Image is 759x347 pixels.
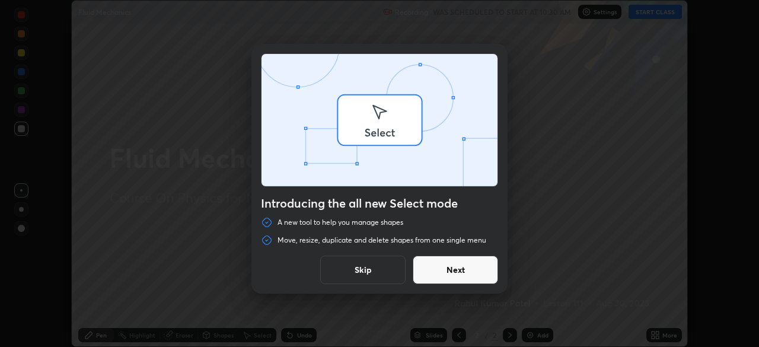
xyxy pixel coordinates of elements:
[261,54,498,189] div: animation
[320,256,406,284] button: Skip
[413,256,498,284] button: Next
[278,218,403,227] p: A new tool to help you manage shapes
[261,196,498,211] h4: Introducing the all new Select mode
[278,235,486,245] p: Move, resize, duplicate and delete shapes from one single menu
